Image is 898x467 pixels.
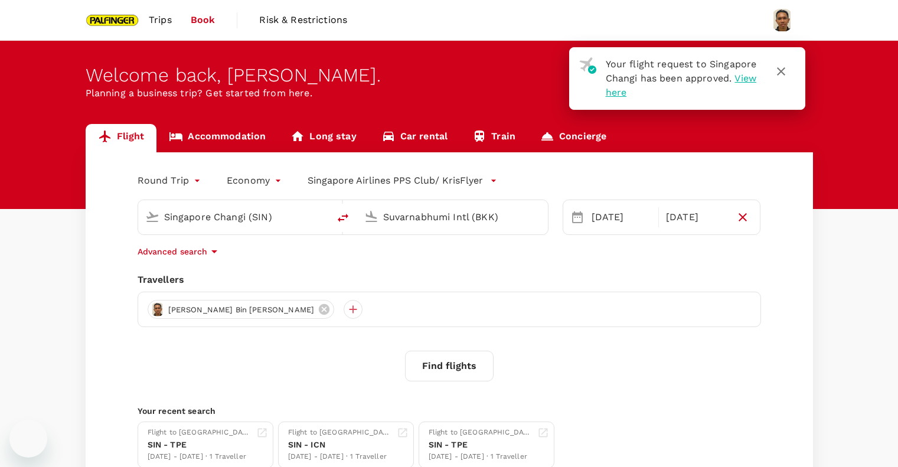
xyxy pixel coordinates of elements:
[540,215,542,218] button: Open
[587,205,656,229] div: [DATE]
[383,208,523,226] input: Going to
[9,420,47,458] iframe: Button to launch messaging window
[288,427,392,439] div: Flight to [GEOGRAPHIC_DATA]
[149,13,172,27] span: Trips
[148,451,252,463] div: [DATE] - [DATE] · 1 Traveller
[369,124,461,152] a: Car rental
[138,405,761,417] p: Your recent search
[151,302,165,316] img: avatar-6654046f5d07b.png
[606,58,757,84] span: Your flight request to Singapore Changi has been approved.
[148,439,252,451] div: SIN - TPE
[148,300,335,319] div: [PERSON_NAME] Bin [PERSON_NAME]
[227,171,284,190] div: Economy
[308,174,497,188] button: Singapore Airlines PPS Club/ KrisFlyer
[429,451,533,463] div: [DATE] - [DATE] · 1 Traveller
[138,246,207,257] p: Advanced search
[460,124,528,152] a: Train
[86,124,157,152] a: Flight
[308,174,483,188] p: Singapore Airlines PPS Club/ KrisFlyer
[161,304,322,316] span: [PERSON_NAME] Bin [PERSON_NAME]
[148,427,252,439] div: Flight to [GEOGRAPHIC_DATA]
[288,451,392,463] div: [DATE] - [DATE] · 1 Traveller
[770,8,794,32] img: Muhammad Fauzi Bin Ali Akbar
[528,124,619,152] a: Concierge
[329,204,357,232] button: delete
[138,273,761,287] div: Travellers
[86,64,813,86] div: Welcome back , [PERSON_NAME] .
[138,171,204,190] div: Round Trip
[86,7,140,33] img: Palfinger Asia Pacific Pte Ltd
[288,439,392,451] div: SIN - ICN
[259,13,347,27] span: Risk & Restrictions
[138,244,221,259] button: Advanced search
[191,13,215,27] span: Book
[278,124,368,152] a: Long stay
[164,208,304,226] input: Depart from
[429,439,533,451] div: SIN - TPE
[579,57,596,74] img: flight-approved
[321,215,323,218] button: Open
[661,205,730,229] div: [DATE]
[156,124,278,152] a: Accommodation
[86,86,813,100] p: Planning a business trip? Get started from here.
[429,427,533,439] div: Flight to [GEOGRAPHIC_DATA]
[405,351,494,381] button: Find flights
